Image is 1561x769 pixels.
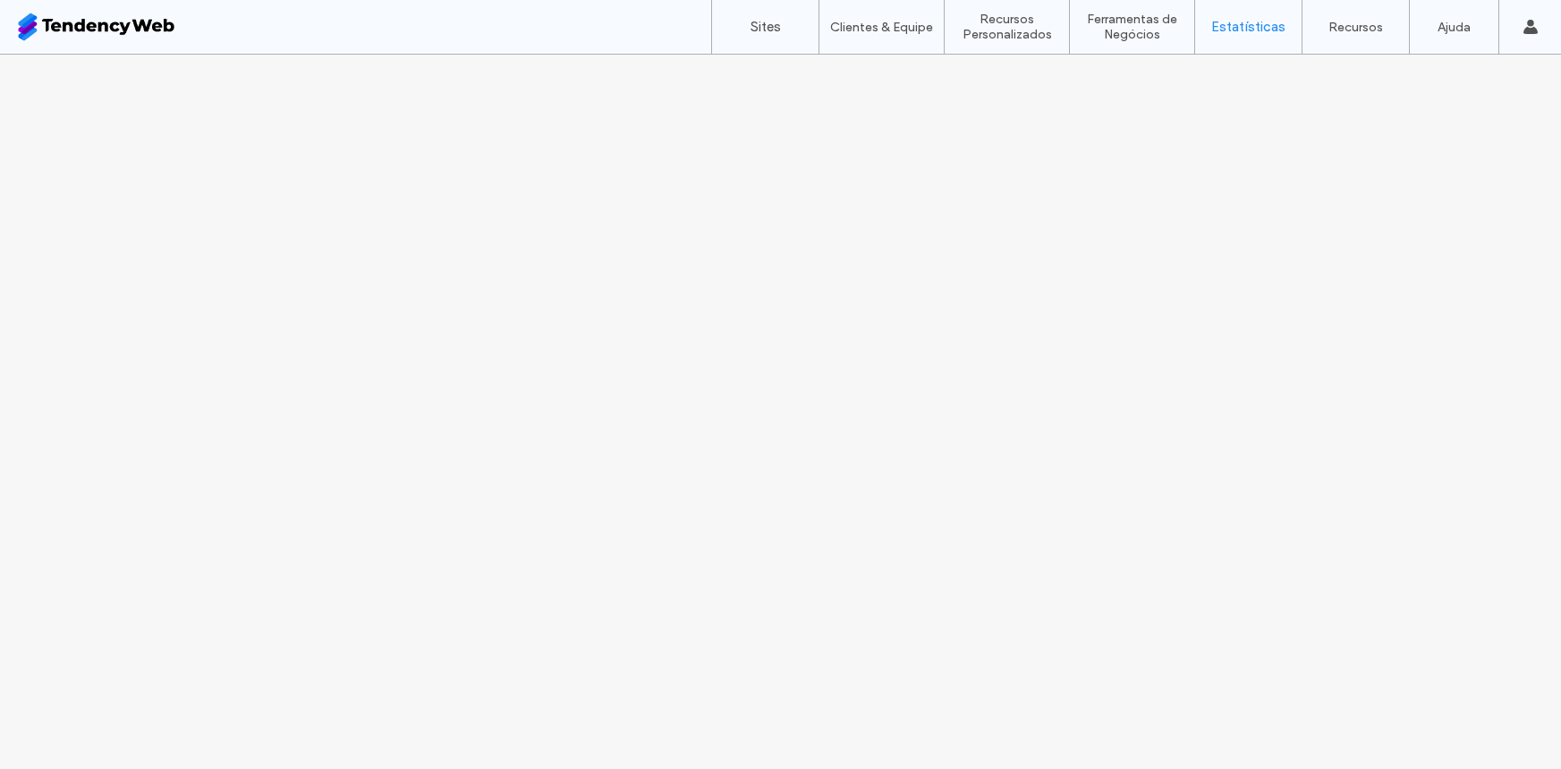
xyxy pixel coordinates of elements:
[1328,20,1383,35] label: Recursos
[751,19,781,35] label: Sites
[1438,20,1471,35] label: Ajuda
[945,12,1069,42] label: Recursos Personalizados
[830,20,933,35] label: Clientes & Equipe
[1211,19,1285,35] label: Estatísticas
[1070,12,1194,42] label: Ferramentas de Negócios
